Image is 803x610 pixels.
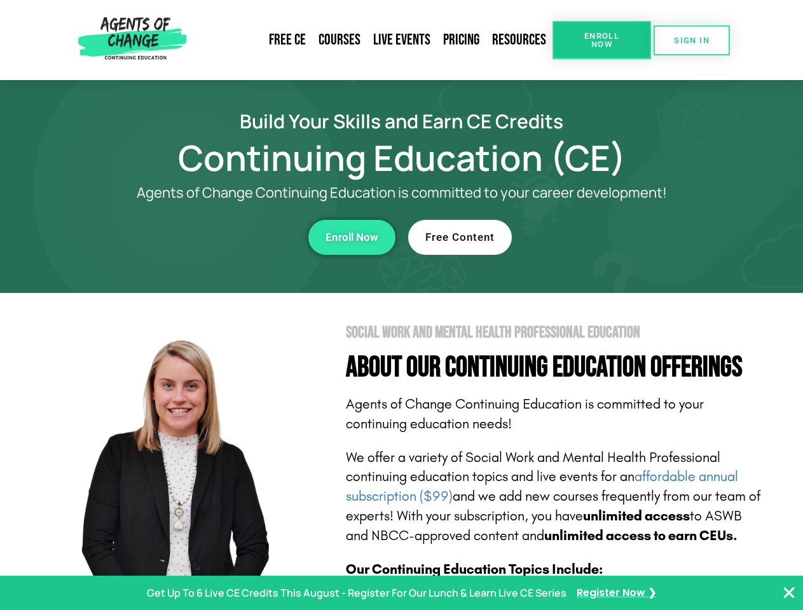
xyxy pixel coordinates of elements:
[408,220,512,255] a: Free Content
[312,25,367,55] a: Courses
[425,232,495,243] span: Free Content
[346,448,764,546] p: We offer a variety of Social Work and Mental Health Professional continuing education topics and ...
[486,25,552,55] a: Resources
[346,396,704,432] span: Agents of Change Continuing Education is committed to your continuing education needs!
[346,353,764,382] h4: About Our Continuing Education Offerings
[39,143,764,172] h1: Continuing Education (CE)
[781,585,797,600] button: Close Banner
[90,185,713,201] p: Agents of Change Continuing Education is committed to your career development!
[367,25,437,55] a: Live Events
[326,232,378,243] span: Enroll Now
[346,325,764,341] h2: Social Work and Mental Health Professional Education
[263,25,312,55] a: Free CE
[147,584,566,602] p: Get Up To 6 Live CE Credits This August - Register For Our Lunch & Learn Live CE Series
[437,25,486,55] a: Pricing
[308,220,395,255] a: Enroll Now
[346,561,603,578] b: Our Continuing Education Topics Include:
[552,21,651,59] a: Enroll Now
[39,112,764,130] h2: Build Your Skills and Earn CE Credits
[577,584,656,602] a: Register Now ❯
[191,25,552,55] nav: Menu
[674,36,710,44] span: SIGN IN
[544,527,738,544] b: unlimited access to earn CEUs.
[654,25,730,55] a: SIGN IN
[573,32,631,48] span: Enroll Now
[583,508,690,524] b: unlimited access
